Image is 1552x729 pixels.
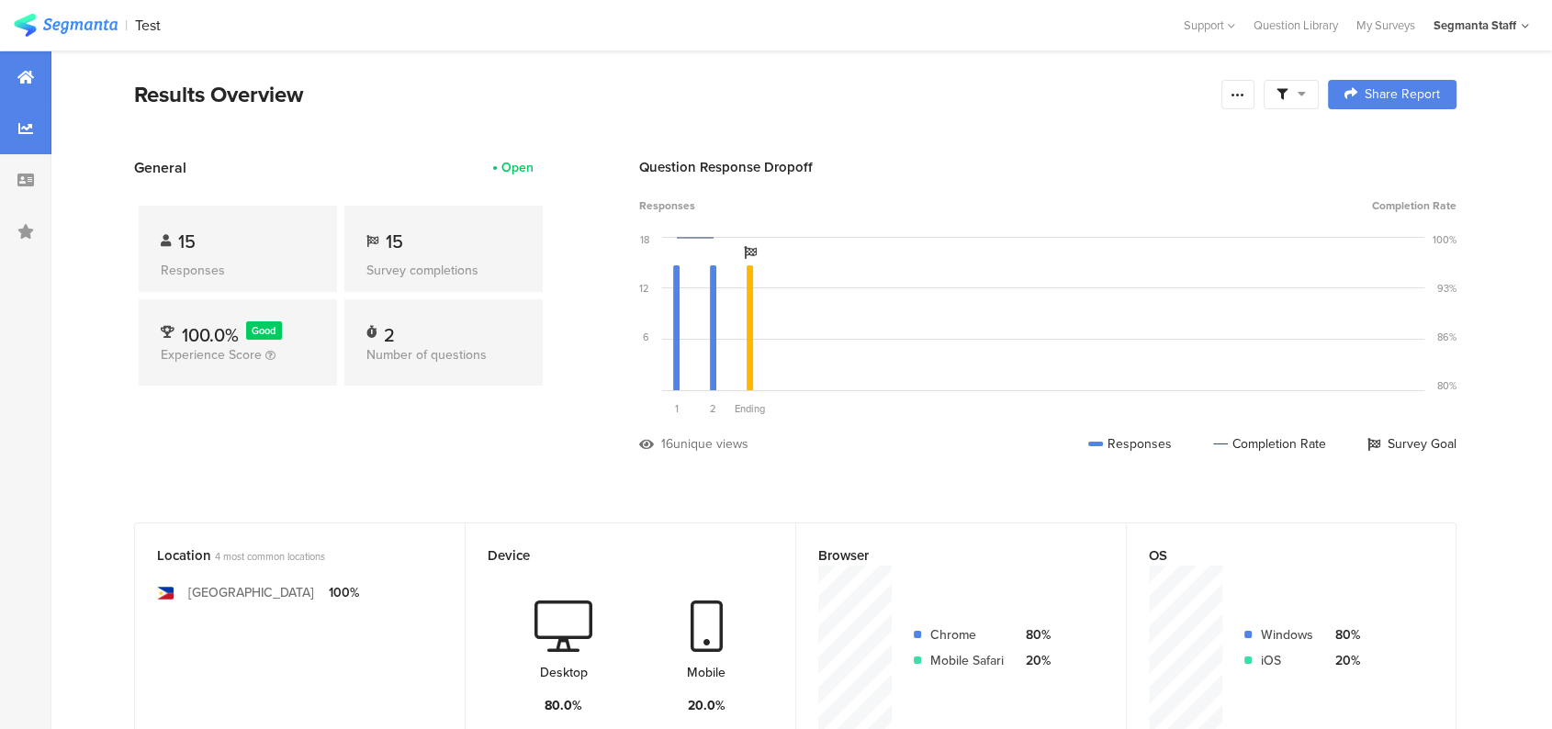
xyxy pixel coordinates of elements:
i: Survey Goal [744,246,757,259]
span: 1 [675,401,679,416]
div: Survey Goal [1367,434,1456,454]
div: 80% [1437,378,1456,393]
div: 2 [384,321,395,340]
div: Location [157,545,412,566]
div: 100% [1433,232,1456,247]
div: 20.0% [688,696,725,715]
div: 80% [1018,625,1051,645]
div: Mobile Safari [930,651,1004,670]
div: Open [501,158,534,177]
span: 2 [710,401,716,416]
div: Chrome [930,625,1004,645]
div: Mobile [687,663,725,682]
div: OS [1149,545,1403,566]
span: 100.0% [182,321,239,349]
span: Responses [639,197,695,214]
div: [GEOGRAPHIC_DATA] [188,583,314,602]
div: Responses [161,261,315,280]
div: 80.0% [545,696,582,715]
div: Completion Rate [1213,434,1326,454]
div: 80% [1328,625,1360,645]
span: Share Report [1365,88,1440,101]
div: Test [135,17,161,34]
div: 100% [329,583,359,602]
div: Survey completions [366,261,521,280]
div: unique views [673,434,748,454]
div: 86% [1437,330,1456,344]
span: Completion Rate [1372,197,1456,214]
a: My Surveys [1347,17,1424,34]
span: General [134,157,186,178]
span: Good [252,323,276,338]
span: Number of questions [366,345,487,364]
div: 6 [643,330,649,344]
div: Browser [818,545,1074,566]
span: Experience Score [161,345,262,364]
div: 18 [640,232,649,247]
div: Question Response Dropoff [639,157,1456,177]
span: 15 [386,228,403,255]
div: Segmanta Staff [1434,17,1516,34]
div: iOS [1261,651,1313,670]
div: 16 [661,434,673,454]
div: 20% [1328,651,1360,670]
div: Results Overview [134,78,1212,111]
div: Device [488,545,743,566]
span: 15 [178,228,196,255]
img: segmanta logo [14,14,118,37]
span: 4 most common locations [215,549,325,564]
div: Responses [1088,434,1172,454]
div: 12 [639,281,649,296]
div: Ending [732,401,769,416]
div: Support [1184,11,1235,39]
div: 93% [1437,281,1456,296]
div: Desktop [540,663,588,682]
div: 20% [1018,651,1051,670]
a: Question Library [1244,17,1347,34]
div: | [125,15,128,36]
div: Windows [1261,625,1313,645]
